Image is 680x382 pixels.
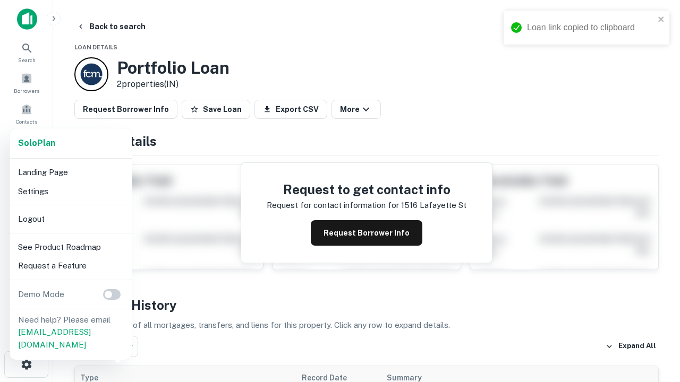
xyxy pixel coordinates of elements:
[14,163,127,182] li: Landing Page
[18,327,91,349] a: [EMAIL_ADDRESS][DOMAIN_NAME]
[18,138,55,148] strong: Solo Plan
[14,238,127,257] li: See Product Roadmap
[14,288,69,301] p: Demo Mode
[627,297,680,348] iframe: Chat Widget
[18,314,123,351] p: Need help? Please email
[14,182,127,201] li: Settings
[14,256,127,275] li: Request a Feature
[658,15,665,25] button: close
[527,21,654,34] div: Loan link copied to clipboard
[18,137,55,150] a: SoloPlan
[14,210,127,229] li: Logout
